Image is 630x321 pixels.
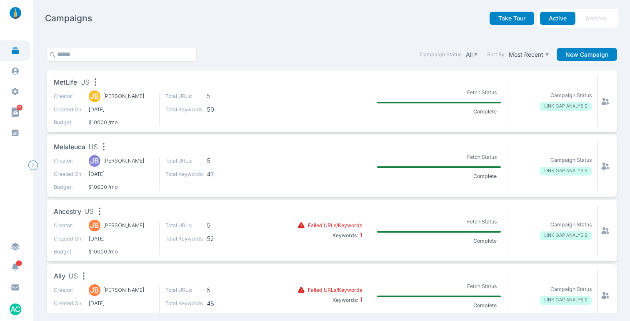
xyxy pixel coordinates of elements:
[54,313,83,320] p: Budget:
[540,12,575,25] button: Active
[308,286,362,294] p: Failed URLs/Keywords
[487,51,505,58] label: Sort By
[358,296,362,303] span: 1
[462,87,501,98] p: Fetch Status
[490,12,534,25] button: Take Tour
[420,51,461,58] label: Campaign Status
[165,171,204,178] p: Total Keywords:
[466,51,472,58] p: All
[165,286,204,294] p: Total URLs:
[89,235,153,243] span: [DATE]
[54,271,65,282] span: Ally
[207,222,246,229] span: 5
[550,156,592,164] p: Campaign Status
[207,235,246,243] span: 52
[45,13,92,24] h2: Campaigns
[7,7,24,19] img: linklaunch_small.2ae18699.png
[332,232,358,238] b: Keywords:
[165,93,204,100] p: Total URLs:
[557,48,617,61] button: New Campaign
[54,222,83,229] p: Creator:
[469,237,501,245] p: Complete
[550,221,592,228] p: Campaign Status
[207,106,246,113] span: 50
[80,78,90,88] span: US
[165,157,204,165] p: Total URLs:
[89,284,100,296] div: JB
[54,106,83,113] p: Created On:
[308,222,362,229] p: Failed URLs/Keywords
[207,157,246,165] span: 5
[54,248,83,256] p: Budget:
[462,152,501,162] p: Fetch Status
[469,173,501,180] p: Complete
[54,78,77,88] span: MetLife
[332,297,358,303] b: Keywords:
[89,183,153,191] span: $10000 /mo
[89,220,100,231] div: JB
[165,106,204,113] p: Total Keywords:
[462,216,501,227] p: Fetch Status
[207,286,246,294] span: 5
[509,51,543,58] p: Most Recent
[550,286,592,293] p: Campaign Status
[469,302,501,309] p: Complete
[54,300,83,307] p: Created On:
[103,286,144,294] p: [PERSON_NAME]
[54,286,83,294] p: Creator:
[89,300,153,307] span: [DATE]
[89,313,153,320] span: $10000 /mo
[103,222,144,229] p: [PERSON_NAME]
[54,142,85,153] span: Melaleuca
[68,271,78,282] span: US
[165,235,204,243] p: Total Keywords:
[550,92,592,99] p: Campaign Status
[54,171,83,178] p: Created On:
[89,90,100,102] div: JB
[54,93,83,100] p: Creator:
[103,157,144,165] p: [PERSON_NAME]
[54,157,83,165] p: Creator:
[89,248,153,256] span: $10000 /mo
[207,93,246,100] span: 5
[540,231,592,240] p: LINK GAP ANALYSIS
[88,142,98,153] span: US
[54,235,83,243] p: Created On:
[54,207,81,217] span: Ancestry
[469,108,501,115] p: Complete
[89,119,153,126] span: $10000 /mo
[207,300,246,307] span: 48
[165,300,204,307] p: Total Keywords:
[540,102,592,111] p: LINK GAP ANALYSIS
[54,183,83,191] p: Budget:
[17,105,22,110] span: 63
[540,167,592,176] p: LINK GAP ANALYSIS
[507,49,551,60] button: Most Recent
[84,207,94,217] span: US
[207,171,246,178] span: 43
[103,93,144,100] p: [PERSON_NAME]
[89,171,153,178] span: [DATE]
[464,49,480,60] button: All
[89,155,100,167] div: JB
[358,231,362,238] span: 1
[89,106,153,113] span: [DATE]
[462,281,501,291] p: Fetch Status
[540,296,592,305] p: LINK GAP ANALYSIS
[165,222,204,229] p: Total URLs:
[54,119,83,126] p: Budget:
[577,12,615,25] button: Archive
